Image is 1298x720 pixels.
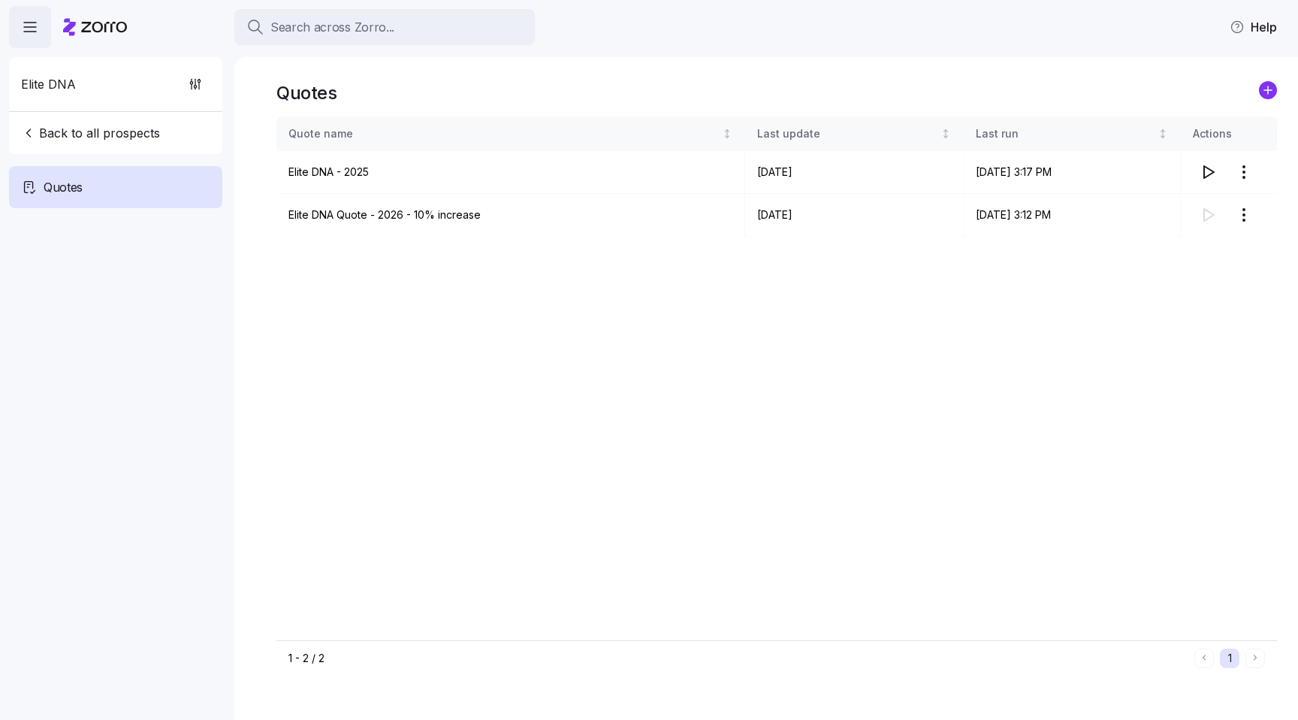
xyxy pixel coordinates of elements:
th: Quote nameNot sorted [276,116,745,151]
td: [DATE] 3:12 PM [964,194,1181,237]
th: Last updateNot sorted [745,116,963,151]
svg: add icon [1259,81,1277,99]
td: Elite DNA Quote - 2026 - 10% increase [276,194,745,237]
button: Help [1218,12,1289,42]
div: Not sorted [1158,129,1168,139]
th: Last runNot sorted [964,116,1181,151]
div: Last update [757,126,937,142]
span: Help [1230,18,1277,36]
div: Last run [976,126,1155,142]
td: [DATE] [745,151,963,194]
div: Actions [1193,126,1265,142]
a: Quotes [9,166,222,208]
span: Quotes [44,178,83,197]
div: Not sorted [722,129,732,139]
div: Quote name [288,126,720,142]
div: 1 - 2 / 2 [288,651,1188,666]
span: Elite DNA [21,75,76,94]
td: Elite DNA - 2025 [276,151,745,194]
button: Search across Zorro... [234,9,535,45]
span: Search across Zorro... [270,18,394,37]
span: Back to all prospects [21,124,160,142]
button: Previous page [1194,649,1214,668]
button: Next page [1245,649,1265,668]
h1: Quotes [276,81,337,104]
td: [DATE] 3:17 PM [964,151,1181,194]
a: add icon [1259,81,1277,104]
button: Back to all prospects [15,118,166,148]
div: Not sorted [940,129,951,139]
button: 1 [1220,649,1239,668]
td: [DATE] [745,194,963,237]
